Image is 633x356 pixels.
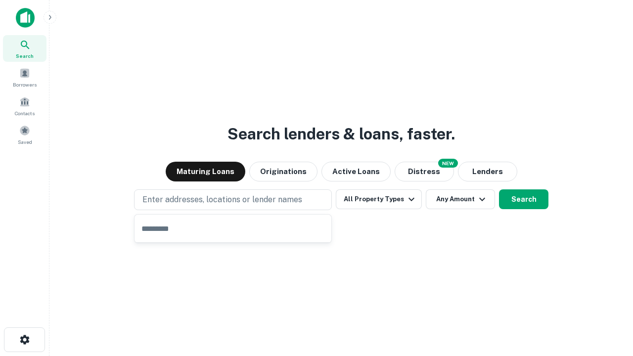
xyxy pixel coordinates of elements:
p: Enter addresses, locations or lender names [142,194,302,206]
span: Borrowers [13,81,37,89]
iframe: Chat Widget [584,277,633,324]
button: Maturing Loans [166,162,245,181]
a: Borrowers [3,64,46,90]
a: Search [3,35,46,62]
a: Saved [3,121,46,148]
button: Active Loans [321,162,391,181]
span: Contacts [15,109,35,117]
button: Search distressed loans with lien and other non-mortgage details. [395,162,454,181]
button: All Property Types [336,189,422,209]
a: Contacts [3,92,46,119]
button: Any Amount [426,189,495,209]
img: capitalize-icon.png [16,8,35,28]
span: Saved [18,138,32,146]
span: Search [16,52,34,60]
button: Originations [249,162,317,181]
button: Lenders [458,162,517,181]
button: Search [499,189,548,209]
button: Enter addresses, locations or lender names [134,189,332,210]
div: NEW [438,159,458,168]
h3: Search lenders & loans, faster. [227,122,455,146]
